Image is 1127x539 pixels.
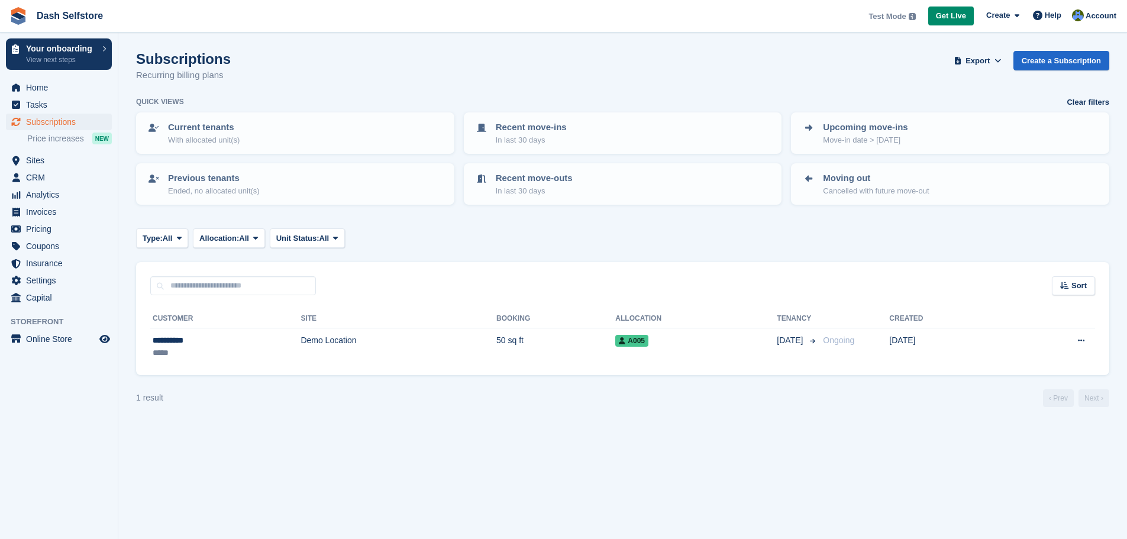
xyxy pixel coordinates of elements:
span: Test Mode [868,11,906,22]
span: Capital [26,289,97,306]
span: Insurance [26,255,97,272]
th: Created [889,309,1008,328]
span: Storefront [11,316,118,328]
a: menu [6,255,112,272]
button: Unit Status: All [270,228,345,248]
th: Tenancy [777,309,818,328]
span: Subscriptions [26,114,97,130]
span: Ongoing [823,335,854,345]
span: Settings [26,272,97,289]
a: menu [6,79,112,96]
p: In last 30 days [496,134,567,146]
p: Your onboarding [26,44,96,53]
a: Clear filters [1067,96,1109,108]
span: Tasks [26,96,97,113]
p: In last 30 days [496,185,573,197]
a: menu [6,96,112,113]
a: Recent move-outs In last 30 days [465,164,781,204]
h6: Quick views [136,96,184,107]
a: Price increases NEW [27,132,112,145]
a: Previous tenants Ended, no allocated unit(s) [137,164,453,204]
a: menu [6,186,112,203]
a: Moving out Cancelled with future move-out [792,164,1108,204]
nav: Page [1041,389,1112,407]
p: Recent move-outs [496,172,573,185]
a: Upcoming move-ins Move-in date > [DATE] [792,114,1108,153]
a: Previous [1043,389,1074,407]
p: Move-in date > [DATE] [823,134,908,146]
p: Recent move-ins [496,121,567,134]
span: Sort [1071,280,1087,292]
th: Booking [496,309,615,328]
span: Home [26,79,97,96]
a: menu [6,331,112,347]
a: menu [6,169,112,186]
h1: Subscriptions [136,51,231,67]
span: Sites [26,152,97,169]
td: 50 sq ft [496,328,615,366]
button: Allocation: All [193,228,265,248]
span: Invoices [26,204,97,220]
a: menu [6,152,112,169]
button: Type: All [136,228,188,248]
a: menu [6,289,112,306]
a: menu [6,204,112,220]
a: menu [6,114,112,130]
button: Export [952,51,1004,70]
span: Export [965,55,990,67]
a: Next [1078,389,1109,407]
span: Analytics [26,186,97,203]
a: Get Live [928,7,974,26]
span: All [239,233,249,244]
div: NEW [92,133,112,144]
img: Adam Haigh [1072,9,1084,21]
img: stora-icon-8386f47178a22dfd0bd8f6a31ec36ba5ce8667c1dd55bd0f319d3a0aa187defe.svg [9,7,27,25]
a: Dash Selfstore [32,6,108,25]
span: All [319,233,330,244]
span: Price increases [27,133,84,144]
span: Help [1045,9,1061,21]
span: [DATE] [777,334,805,347]
span: Account [1086,10,1116,22]
span: Unit Status: [276,233,319,244]
span: A005 [615,335,648,347]
p: View next steps [26,54,96,65]
span: All [163,233,173,244]
a: menu [6,221,112,237]
a: menu [6,272,112,289]
td: [DATE] [889,328,1008,366]
p: Ended, no allocated unit(s) [168,185,260,197]
div: 1 result [136,392,163,404]
span: Online Store [26,331,97,347]
a: menu [6,238,112,254]
a: Your onboarding View next steps [6,38,112,70]
span: Get Live [936,10,966,22]
a: Recent move-ins In last 30 days [465,114,781,153]
span: CRM [26,169,97,186]
span: Coupons [26,238,97,254]
span: Pricing [26,221,97,237]
p: Moving out [823,172,929,185]
p: Current tenants [168,121,240,134]
a: Current tenants With allocated unit(s) [137,114,453,153]
a: Create a Subscription [1013,51,1109,70]
img: icon-info-grey-7440780725fd019a000dd9b08b2336e03edf1995a4989e88bcd33f0948082b44.svg [909,13,916,20]
p: Cancelled with future move-out [823,185,929,197]
span: Create [986,9,1010,21]
th: Site [301,309,496,328]
p: Previous tenants [168,172,260,185]
th: Customer [150,309,301,328]
span: Allocation: [199,233,239,244]
p: With allocated unit(s) [168,134,240,146]
th: Allocation [615,309,777,328]
td: Demo Location [301,328,496,366]
p: Recurring billing plans [136,69,231,82]
p: Upcoming move-ins [823,121,908,134]
span: Type: [143,233,163,244]
a: Preview store [98,332,112,346]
